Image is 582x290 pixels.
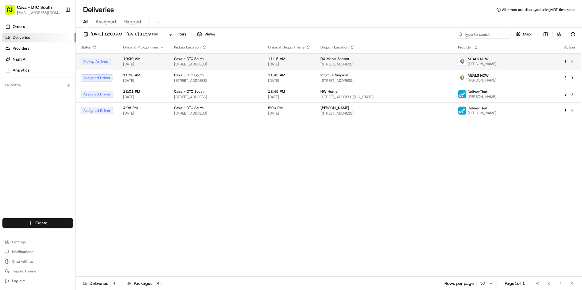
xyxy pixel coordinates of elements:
[320,56,350,61] span: DU Men's Soccer
[268,56,311,61] span: 11:15 AM
[4,133,49,144] a: 📗Knowledge Base
[123,56,164,61] span: 10:30 AM
[174,105,204,110] span: Cava - DTC South
[268,105,311,110] span: 5:00 PM
[194,30,218,38] button: Views
[12,111,17,115] img: 1736555255976-a54dd68f-1ca7-489b-9aae-adbdc363a1c4
[123,89,164,94] span: 12:01 PM
[523,32,531,37] span: Map
[111,281,117,286] div: 4
[27,64,83,69] div: We're available if you need us!
[444,280,474,286] p: Rows per page
[505,280,525,286] div: Page 1 of 1
[458,58,466,65] img: melas_now_logo.png
[2,257,73,266] button: Chat with us!
[103,60,110,67] button: Start new chat
[2,2,63,17] button: Cava - DTC South[EMAIL_ADDRESS][DOMAIN_NAME]
[27,58,99,64] div: Start new chat
[6,88,16,98] img: DTC South
[176,32,186,37] span: Filters
[468,111,497,115] span: [PERSON_NAME]
[174,89,204,94] span: Cava - DTC South
[19,94,38,99] span: DTC South
[468,57,489,62] span: MEALS NOW
[6,58,17,69] img: 1736555255976-a54dd68f-1ca7-489b-9aae-adbdc363a1c4
[2,218,73,228] button: Create
[49,133,100,144] a: 💻API Documentation
[83,18,88,25] span: All
[123,95,164,99] span: [DATE]
[123,105,164,110] span: 4:08 PM
[6,6,18,18] img: Nash
[13,68,29,73] span: Analytics
[12,135,46,142] span: Knowledge Base
[123,111,164,116] span: [DATE]
[57,135,97,142] span: API Documentation
[174,62,258,67] span: [STREET_ADDRESS]
[320,78,448,83] span: [STREET_ADDRESS]
[320,89,338,94] span: HW Home
[12,259,34,264] span: Chat with us!
[456,30,510,38] input: Type to search
[563,45,576,50] div: Action
[468,62,497,66] span: [PERSON_NAME]
[2,33,75,42] a: Deliveries
[268,89,311,94] span: 12:45 PM
[12,278,25,283] span: Log out
[123,78,164,83] span: [DATE]
[174,78,258,83] span: [STREET_ADDRESS]
[16,39,100,45] input: Clear
[91,32,158,37] span: [DATE] 12:00 AM - [DATE] 11:59 PM
[123,73,164,78] span: 11:08 AM
[2,44,75,53] a: Providers
[204,32,215,37] span: Views
[174,95,258,99] span: [STREET_ADDRESS]
[468,78,497,83] span: [PERSON_NAME]
[2,248,73,256] button: Notifications
[123,18,141,25] span: Flagged
[458,45,472,50] span: Provider
[468,73,489,78] span: MEALS NOW
[12,249,33,254] span: Notifications
[19,110,49,115] span: [PERSON_NAME]
[2,80,73,90] div: Favorites
[35,220,47,226] span: Create
[6,79,41,84] div: Past conversations
[268,62,311,67] span: [DATE]
[17,10,60,15] button: [EMAIL_ADDRESS][DOMAIN_NAME]
[2,267,73,275] button: Toggle Theme
[268,95,311,99] span: [DATE]
[569,30,577,38] button: Refresh
[50,110,52,115] span: •
[320,95,448,99] span: [STREET_ADDRESS][US_STATE]
[123,45,158,50] span: Original Pickup Time
[127,280,162,286] div: Packages
[502,7,575,12] span: All times are displayed using MDT timezone
[458,90,466,98] img: profile_deliverthat_partner.png
[2,22,75,32] a: Orders
[268,111,311,116] span: [DATE]
[83,280,117,286] div: Deliveries
[268,78,311,83] span: [DATE]
[320,45,349,50] span: Dropoff Location
[6,136,11,141] div: 📗
[320,105,349,110] span: [PERSON_NAME]
[83,5,114,15] h1: Deliveries
[81,30,160,38] button: [DATE] 12:00 AM - [DATE] 11:59 PM
[458,107,466,115] img: profile_deliverthat_partner.png
[166,30,189,38] button: Filters
[2,277,73,285] button: Log out
[43,150,73,155] a: Powered byPylon
[94,78,110,85] button: See all
[13,46,29,51] span: Providers
[468,106,487,111] span: DeliverThat
[2,238,73,246] button: Settings
[17,4,52,10] button: Cava - DTC South
[468,94,497,99] span: [PERSON_NAME]
[54,110,66,115] span: [DATE]
[513,30,533,38] button: Map
[468,89,487,94] span: DeliverThat
[95,18,116,25] span: Assigned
